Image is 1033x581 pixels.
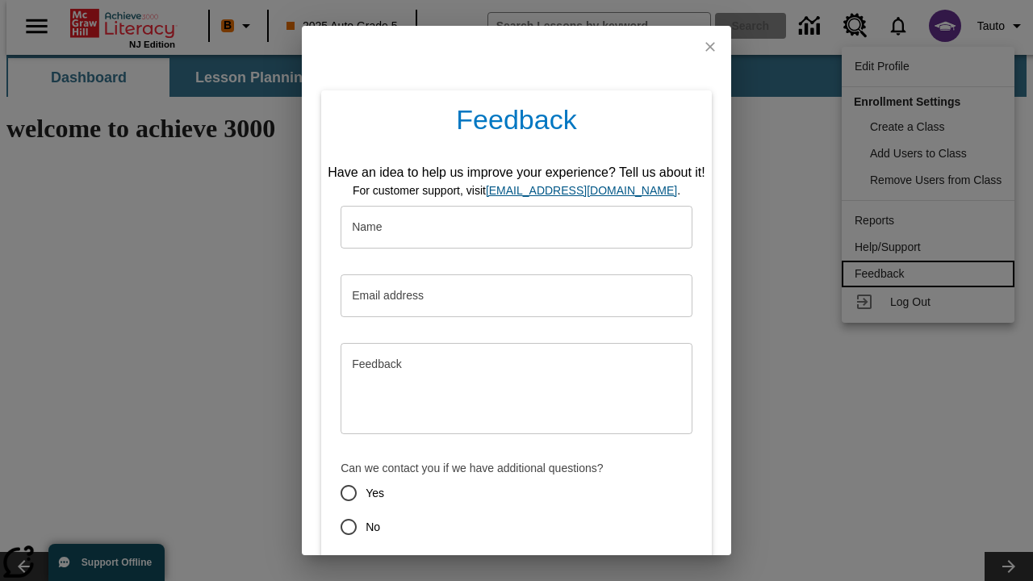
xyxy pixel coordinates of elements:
div: Have an idea to help us improve your experience? Tell us about it! [328,163,705,182]
h4: Feedback [321,90,712,157]
span: No [366,519,380,536]
div: For customer support, visit . [328,182,705,199]
a: support, will open in new browser tab [486,184,677,197]
span: Yes [366,485,384,502]
div: contact-permission [341,476,692,544]
button: close [689,26,731,68]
